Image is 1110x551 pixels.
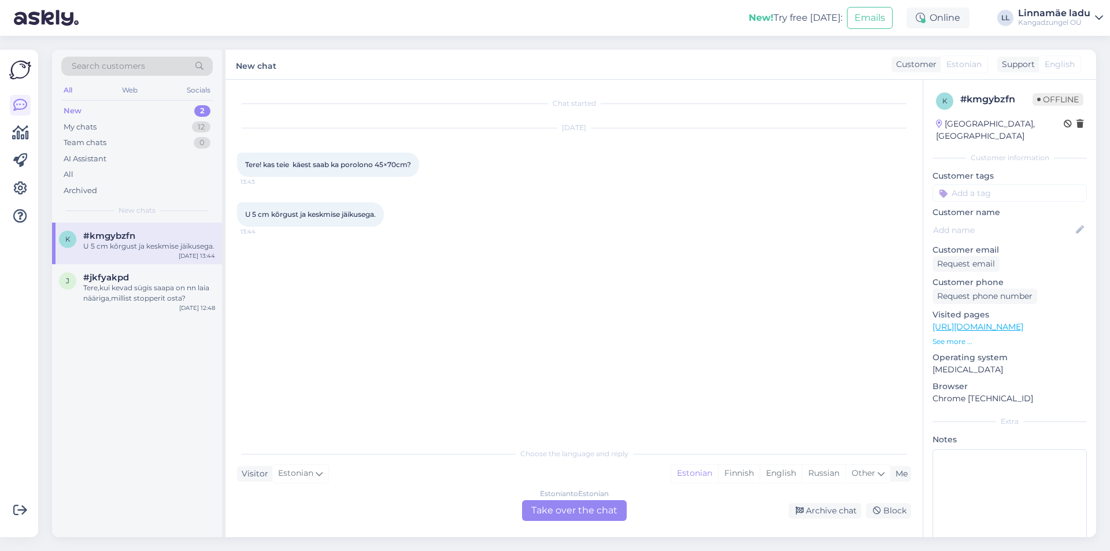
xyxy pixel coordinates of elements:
div: Web [120,83,140,98]
div: Choose the language and reply [237,449,911,459]
p: Notes [933,434,1087,446]
span: k [65,235,71,243]
p: Chrome [TECHNICAL_ID] [933,393,1087,405]
p: Operating system [933,352,1087,364]
a: [URL][DOMAIN_NAME] [933,321,1023,332]
b: New! [749,12,774,23]
a: Linnamäe laduKangadzungel OÜ [1018,9,1103,27]
div: Socials [184,83,213,98]
span: 13:43 [240,177,284,186]
div: Chat started [237,98,911,109]
span: Estonian [946,58,982,71]
div: New [64,105,82,117]
span: #jkfyakpd [83,272,129,283]
div: [DATE] 12:48 [179,304,215,312]
p: Customer phone [933,276,1087,289]
div: My chats [64,121,97,133]
div: Russian [802,465,845,482]
div: U 5 cm kõrgust ja keskmise jäikusega. [83,241,215,252]
div: Linnamäe ladu [1018,9,1090,18]
p: Customer tags [933,170,1087,182]
div: 12 [192,121,210,133]
p: See more ... [933,336,1087,347]
div: [GEOGRAPHIC_DATA], [GEOGRAPHIC_DATA] [936,118,1064,142]
div: Archived [64,185,97,197]
p: Visited pages [933,309,1087,321]
div: AI Assistant [64,153,106,165]
button: Emails [847,7,893,29]
div: Take over the chat [522,500,627,521]
p: Customer name [933,206,1087,219]
div: Request phone number [933,289,1037,304]
span: j [66,276,69,285]
div: Team chats [64,137,106,149]
div: Estonian [671,465,718,482]
div: Block [866,503,911,519]
span: Offline [1033,93,1083,106]
div: Archive chat [789,503,861,519]
div: All [61,83,75,98]
div: [DATE] 13:44 [179,252,215,260]
p: Customer email [933,244,1087,256]
div: Tere,kui kevad sügis saapa on nn laia nääriga,millist stopperit osta? [83,283,215,304]
div: Try free [DATE]: [749,11,842,25]
span: Tere! kas teie käest saab ka porolono 45×70cm? [245,160,411,169]
div: Estonian to Estonian [540,489,609,499]
div: Request email [933,256,1000,272]
div: Support [997,58,1035,71]
span: Other [852,468,875,478]
div: Customer [891,58,937,71]
div: [DATE] [237,123,911,133]
p: [MEDICAL_DATA] [933,364,1087,376]
p: Browser [933,380,1087,393]
div: 2 [194,105,210,117]
div: Me [891,468,908,480]
div: # kmgybzfn [960,93,1033,106]
span: Search customers [72,60,145,72]
div: Online [906,8,970,28]
span: k [942,97,948,105]
div: 0 [194,137,210,149]
div: English [760,465,802,482]
span: English [1045,58,1075,71]
span: #kmgybzfn [83,231,135,241]
div: Extra [933,416,1087,427]
input: Add name [933,224,1074,236]
div: All [64,169,73,180]
span: U 5 cm kõrgust ja keskmise jäikusega. [245,210,376,219]
div: LL [997,10,1013,26]
label: New chat [236,57,276,72]
input: Add a tag [933,184,1087,202]
div: Visitor [237,468,268,480]
div: Customer information [933,153,1087,163]
div: Kangadzungel OÜ [1018,18,1090,27]
span: 13:44 [240,227,284,236]
span: New chats [119,205,156,216]
span: Estonian [278,467,313,480]
img: Askly Logo [9,59,31,81]
div: Finnish [718,465,760,482]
